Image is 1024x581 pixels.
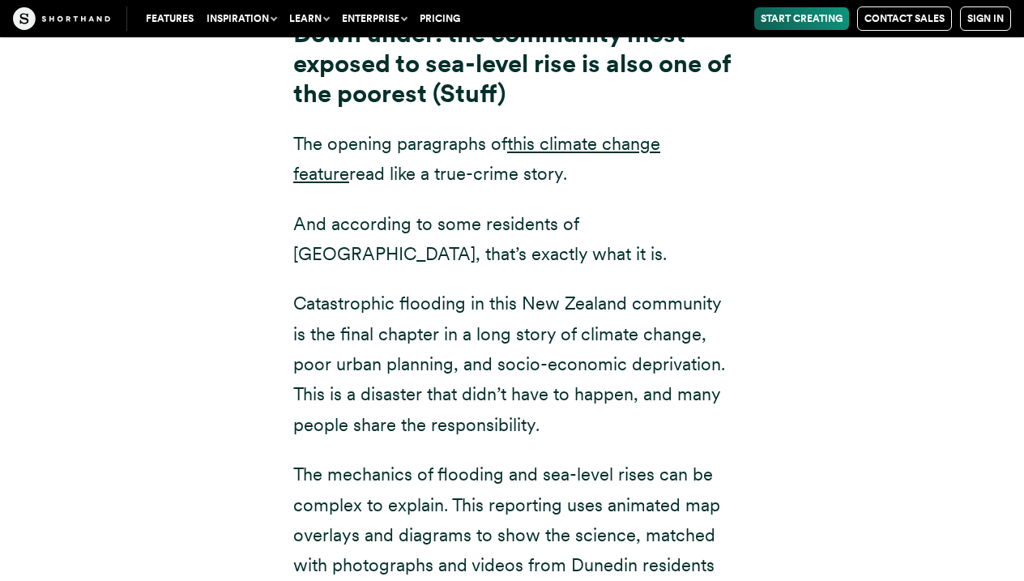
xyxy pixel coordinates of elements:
[293,19,731,109] strong: Down under: the community most-exposed to sea-level rise is also one of the poorest (Stuff)
[754,7,849,30] a: Start Creating
[293,129,731,190] p: The opening paragraphs of read like a true-crime story.
[283,7,335,30] button: Learn
[335,7,413,30] button: Enterprise
[857,6,952,31] a: Contact Sales
[200,7,283,30] button: Inspiration
[413,7,467,30] a: Pricing
[293,288,731,440] p: Catastrophic flooding in this New Zealand community is the final chapter in a long story of clima...
[13,7,110,30] img: The Craft
[139,7,200,30] a: Features
[293,209,731,270] p: And according to some residents of [GEOGRAPHIC_DATA], that’s exactly what it is.
[960,6,1011,31] a: Sign in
